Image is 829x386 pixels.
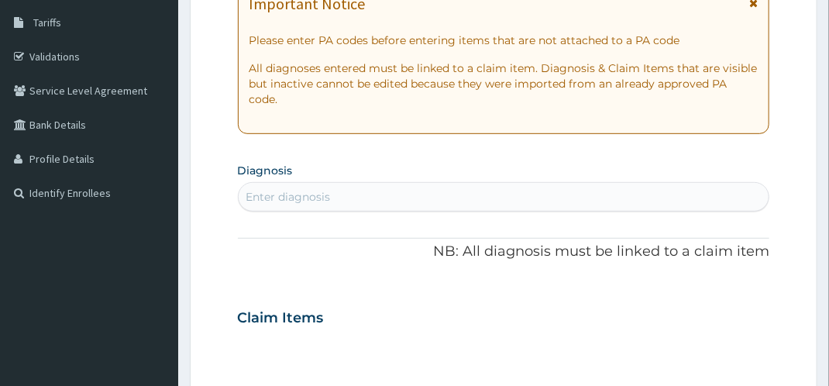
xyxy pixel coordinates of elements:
[238,163,293,178] label: Diagnosis
[238,310,324,327] h3: Claim Items
[238,242,770,262] p: NB: All diagnosis must be linked to a claim item
[249,33,758,48] p: Please enter PA codes before entering items that are not attached to a PA code
[33,16,61,29] span: Tariffs
[249,60,758,107] p: All diagnoses entered must be linked to a claim item. Diagnosis & Claim Items that are visible bu...
[246,189,331,205] div: Enter diagnosis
